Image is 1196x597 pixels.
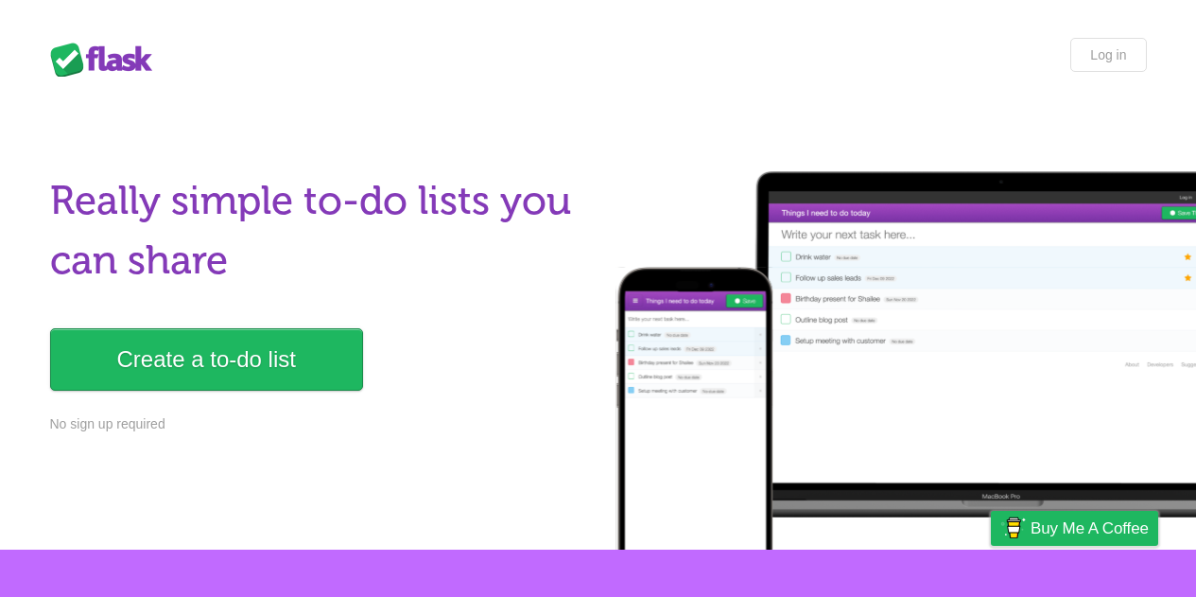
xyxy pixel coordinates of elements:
[50,171,587,290] h1: Really simple to-do lists you can share
[1070,38,1146,72] a: Log in
[1000,512,1026,544] img: Buy me a coffee
[50,43,164,77] div: Flask Lists
[50,414,587,434] p: No sign up required
[1031,512,1149,545] span: Buy me a coffee
[50,328,363,391] a: Create a to-do list
[991,511,1158,546] a: Buy me a coffee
